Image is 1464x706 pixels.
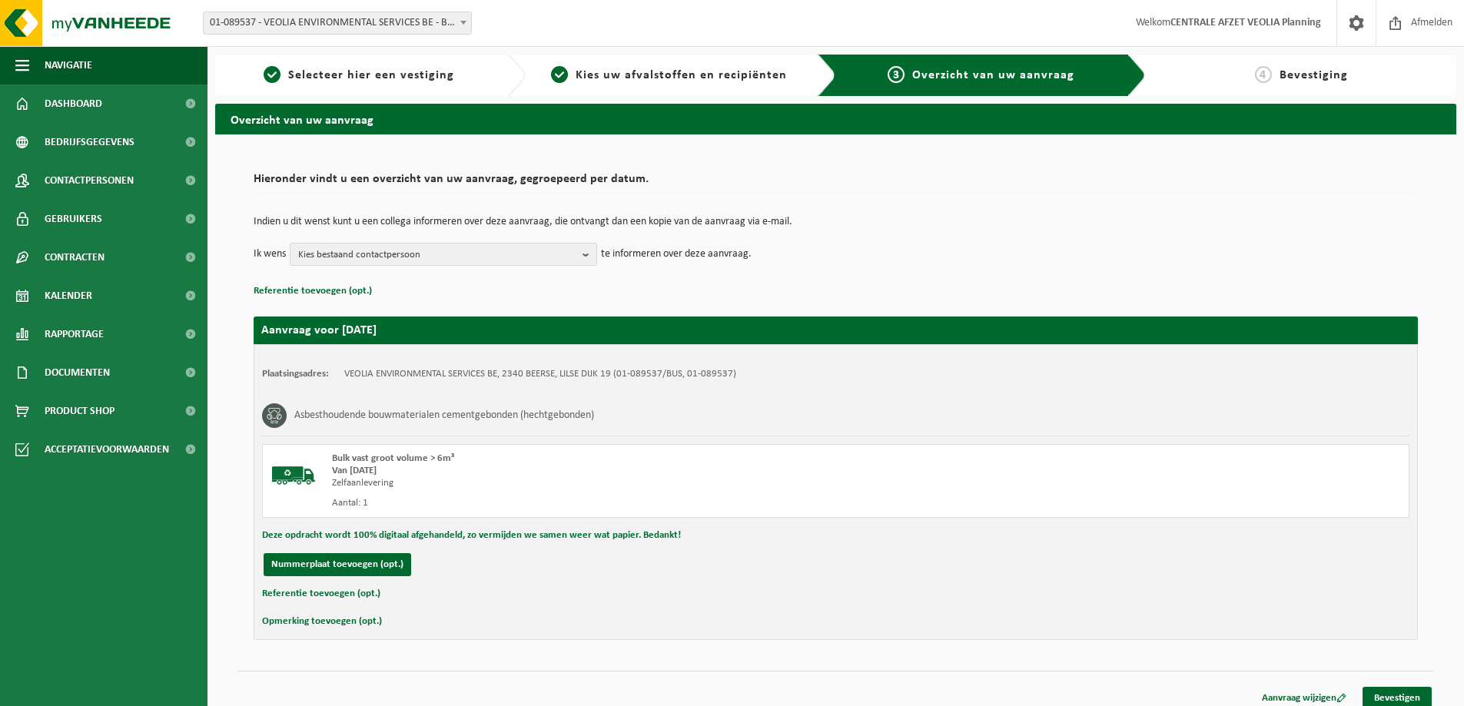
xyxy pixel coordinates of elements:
[45,430,169,469] span: Acceptatievoorwaarden
[262,369,329,379] strong: Plaatsingsadres:
[254,281,372,301] button: Referentie toevoegen (opt.)
[290,243,597,266] button: Kies bestaand contactpersoon
[45,315,104,353] span: Rapportage
[533,66,805,85] a: 2Kies uw afvalstoffen en recipiënten
[294,403,594,428] h3: Asbesthoudende bouwmaterialen cementgebonden (hechtgebonden)
[551,66,568,83] span: 2
[45,353,110,392] span: Documenten
[254,243,286,266] p: Ik wens
[344,368,736,380] td: VEOLIA ENVIRONMENTAL SERVICES BE, 2340 BEERSE, LILSE DIJK 19 (01-089537/BUS, 01-089537)
[332,466,377,476] strong: Van [DATE]
[254,173,1418,194] h2: Hieronder vindt u een overzicht van uw aanvraag, gegroepeerd per datum.
[262,612,382,631] button: Opmerking toevoegen (opt.)
[215,104,1456,134] h2: Overzicht van uw aanvraag
[223,66,495,85] a: 1Selecteer hier een vestiging
[332,477,898,489] div: Zelfaanlevering
[264,66,281,83] span: 1
[45,277,92,315] span: Kalender
[204,12,471,34] span: 01-089537 - VEOLIA ENVIRONMENTAL SERVICES BE - BEERSE
[601,243,752,266] p: te informeren over deze aanvraag.
[332,497,898,509] div: Aantal: 1
[45,392,115,430] span: Product Shop
[45,238,105,277] span: Contracten
[288,69,454,81] span: Selecteer hier een vestiging
[45,200,102,238] span: Gebruikers
[1255,66,1272,83] span: 4
[203,12,472,35] span: 01-089537 - VEOLIA ENVIRONMENTAL SERVICES BE - BEERSE
[264,553,411,576] button: Nummerplaat toevoegen (opt.)
[1170,17,1321,28] strong: CENTRALE AFZET VEOLIA Planning
[45,123,134,161] span: Bedrijfsgegevens
[45,46,92,85] span: Navigatie
[254,217,1418,227] p: Indien u dit wenst kunt u een collega informeren over deze aanvraag, die ontvangt dan een kopie v...
[45,161,134,200] span: Contactpersonen
[888,66,905,83] span: 3
[1280,69,1348,81] span: Bevestiging
[912,69,1074,81] span: Overzicht van uw aanvraag
[261,324,377,336] strong: Aanvraag voor [DATE]
[298,244,576,267] span: Kies bestaand contactpersoon
[271,452,317,499] img: BL-SO-LV.png
[262,584,380,604] button: Referentie toevoegen (opt.)
[262,525,681,545] button: Deze opdracht wordt 100% digitaal afgehandeld, zo vermijden we samen weer wat papier. Bedankt!
[576,69,787,81] span: Kies uw afvalstoffen en recipiënten
[45,85,102,123] span: Dashboard
[332,453,454,463] span: Bulk vast groot volume > 6m³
